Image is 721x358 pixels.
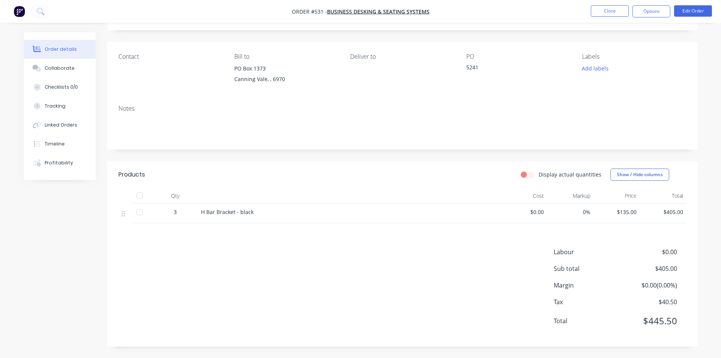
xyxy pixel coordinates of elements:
[501,188,547,203] div: Cost
[153,188,198,203] div: Qty
[554,264,621,273] span: Sub total
[466,53,570,60] div: PO
[643,208,683,216] span: $405.00
[24,153,96,172] button: Profitability
[234,63,338,88] div: PO Box 1373Canning Vale, , 6970
[504,208,544,216] span: $0.00
[582,53,686,60] div: Labels
[292,8,327,15] span: Order #531 -
[621,247,677,256] span: $0.00
[45,65,75,72] div: Collaborate
[45,103,65,109] div: Tracking
[621,297,677,306] span: $40.50
[593,188,640,203] div: Price
[24,134,96,153] button: Timeline
[45,46,77,53] div: Order details
[327,8,430,15] a: Business Desking & Seating Systems
[45,141,65,147] div: Timeline
[24,59,96,78] button: Collaborate
[547,188,593,203] div: Markup
[674,5,712,17] button: Edit Order
[350,53,454,60] div: Deliver to
[578,63,613,73] button: Add labels
[24,78,96,97] button: Checklists 0/0
[24,40,96,59] button: Order details
[234,74,338,84] div: Canning Vale, , 6970
[554,316,621,325] span: Total
[554,297,621,306] span: Tax
[45,122,77,128] div: Linked Orders
[554,247,621,256] span: Labour
[596,208,637,216] span: $135.00
[621,281,677,290] span: $0.00 ( 0.00 %)
[621,314,677,328] span: $445.50
[118,53,222,60] div: Contact
[234,53,338,60] div: Bill to
[234,63,338,74] div: PO Box 1373
[118,105,686,112] div: Notes
[14,6,25,17] img: Factory
[45,159,73,166] div: Profitability
[201,208,254,216] span: H Bar Bracket - black
[554,281,621,290] span: Margin
[174,208,177,216] span: 3
[466,63,561,74] div: 5241
[45,84,78,91] div: Checklists 0/0
[550,208,590,216] span: 0%
[591,5,629,17] button: Close
[118,170,145,179] div: Products
[640,188,686,203] div: Total
[24,97,96,116] button: Tracking
[610,169,669,181] button: Show / Hide columns
[24,116,96,134] button: Linked Orders
[621,264,677,273] span: $405.00
[539,170,601,178] label: Display actual quantities
[632,5,670,17] button: Options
